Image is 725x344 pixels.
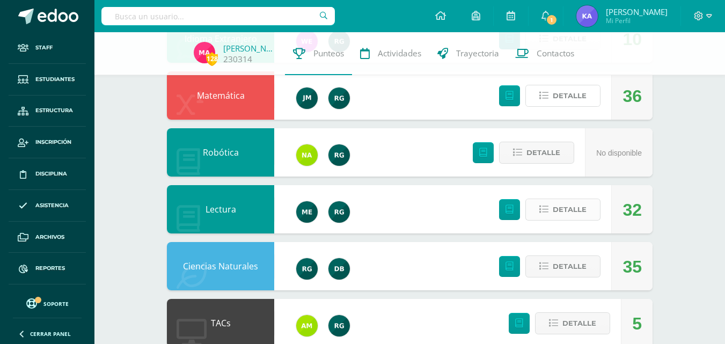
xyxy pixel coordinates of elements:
div: 35 [623,243,642,291]
button: Detalle [525,85,600,107]
a: Robótica [203,147,239,158]
a: Soporte [13,296,82,310]
div: Ciencias Naturales [167,242,274,290]
a: Reportes [9,253,86,284]
img: 2ce8b78723d74065a2fbc9da14b79a38.png [328,258,350,280]
img: 24ef3269677dd7dd963c57b86ff4a022.png [296,258,318,280]
span: Mi Perfil [606,16,668,25]
span: 1 [546,14,558,26]
span: Detalle [526,143,560,163]
img: e5319dee200a4f57f0a5ff00aaca67bb.png [296,201,318,223]
img: fb2ca82e8de93e60a5b7f1e46d7c79f5.png [296,315,318,336]
img: 519d614acbf891c95c6aaddab0d90d84.png [576,5,598,27]
img: 6bd1f88eaa8f84a993684add4ac8f9ce.png [296,87,318,109]
a: Actividades [352,32,429,75]
div: 32 [623,186,642,234]
span: Cerrar panel [30,330,71,338]
a: Estudiantes [9,64,86,96]
input: Busca un usuario... [101,7,335,25]
img: 24ef3269677dd7dd963c57b86ff4a022.png [328,315,350,336]
img: 24ef3269677dd7dd963c57b86ff4a022.png [328,144,350,166]
a: Matemática [197,90,245,101]
span: Actividades [378,48,421,59]
button: Detalle [499,142,574,164]
img: 24ef3269677dd7dd963c57b86ff4a022.png [328,201,350,223]
button: Detalle [525,199,600,221]
a: Estructura [9,96,86,127]
div: Lectura [167,185,274,233]
span: Trayectoria [456,48,499,59]
div: Matemática [167,71,274,120]
button: Detalle [535,312,610,334]
a: TACs [211,317,231,329]
span: Asistencia [35,201,69,210]
span: Reportes [35,264,65,273]
img: 35a337993bdd6a3ef9ef2b9abc5596bd.png [296,144,318,166]
a: [PERSON_NAME] [223,43,277,54]
span: Staff [35,43,53,52]
span: Estructura [35,106,73,115]
span: Archivos [35,233,64,241]
img: bc9e09fabd12466b914686b1921bff8c.png [194,42,215,63]
a: Archivos [9,222,86,253]
div: 36 [623,72,642,120]
span: 128 [206,52,218,65]
span: Disciplina [35,170,67,178]
span: Soporte [43,300,69,308]
a: 230314 [223,54,252,65]
div: Robótica [167,128,274,177]
a: Disciplina [9,158,86,190]
a: Ciencias Naturales [183,260,258,272]
span: [PERSON_NAME] [606,6,668,17]
span: Contactos [537,48,574,59]
span: Detalle [553,200,587,219]
img: 24ef3269677dd7dd963c57b86ff4a022.png [328,87,350,109]
span: Punteos [313,48,344,59]
span: Detalle [562,313,596,333]
span: Detalle [553,257,587,276]
a: Contactos [507,32,582,75]
a: Asistencia [9,190,86,222]
a: Punteos [285,32,352,75]
button: Detalle [525,255,600,277]
a: Inscripción [9,127,86,158]
span: Inscripción [35,138,71,147]
span: Detalle [553,86,587,106]
a: Staff [9,32,86,64]
a: Trayectoria [429,32,507,75]
a: Lectura [206,203,236,215]
span: No disponible [596,149,642,157]
span: Estudiantes [35,75,75,84]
